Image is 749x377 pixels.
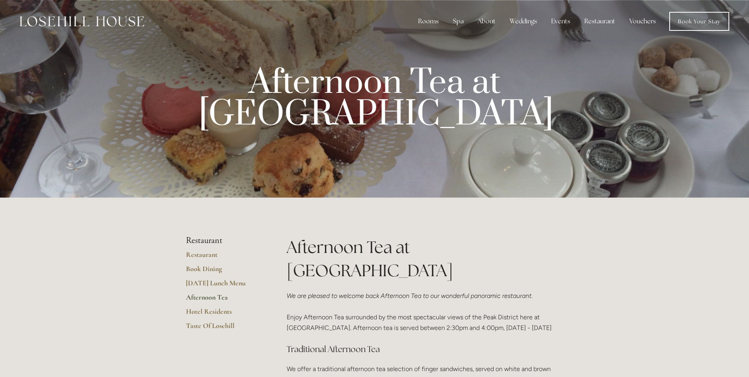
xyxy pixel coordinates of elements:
[186,264,261,279] a: Book Dining
[471,13,502,29] div: About
[186,250,261,264] a: Restaurant
[186,236,261,246] li: Restaurant
[287,341,563,357] h3: Traditional Afternoon Tea
[186,321,261,336] a: Taste Of Losehill
[20,16,144,26] img: Losehill House
[186,307,261,321] a: Hotel Residents
[412,13,445,29] div: Rooms
[186,279,261,293] a: [DATE] Lunch Menu
[287,292,533,300] em: We are pleased to welcome back Afternoon Tea to our wonderful panoramic restaurant.
[199,67,551,130] p: Afternoon Tea at [GEOGRAPHIC_DATA]
[287,236,563,282] h1: Afternoon Tea at [GEOGRAPHIC_DATA]
[447,13,470,29] div: Spa
[186,293,261,307] a: Afternoon Tea
[545,13,576,29] div: Events
[503,13,543,29] div: Weddings
[669,12,729,31] a: Book Your Stay
[578,13,621,29] div: Restaurant
[623,13,662,29] a: Vouchers
[287,290,563,334] p: Enjoy Afternoon Tea surrounded by the most spectacular views of the Peak District here at [GEOGRA...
